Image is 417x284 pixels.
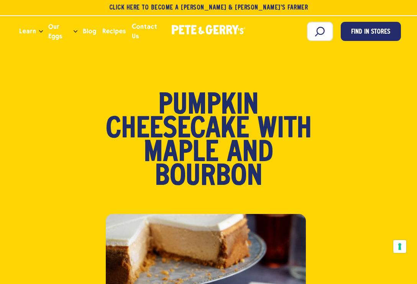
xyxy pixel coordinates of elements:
span: and [227,142,273,165]
a: Our Eggs [45,21,73,42]
a: Recipes [99,21,129,42]
span: Blog [83,26,96,36]
span: Find in Stores [351,27,390,38]
span: Cheesecake [106,118,249,142]
span: Our Eggs [48,22,70,41]
a: Learn [16,21,39,42]
a: Contact Us [129,21,164,42]
button: Your consent preferences for tracking technologies [393,240,406,253]
span: Maple [144,142,218,165]
span: Bourbon [155,165,263,189]
a: Blog [80,21,99,42]
button: Open the dropdown menu for Our Eggs [74,30,77,33]
span: Learn [19,26,36,36]
span: Contact Us [132,22,161,41]
span: Recipes [102,26,126,36]
a: Find in Stores [341,22,401,41]
span: Pumpkin [158,94,259,118]
span: With [258,118,312,142]
input: Search [307,22,333,41]
button: Open the dropdown menu for Learn [39,30,43,33]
